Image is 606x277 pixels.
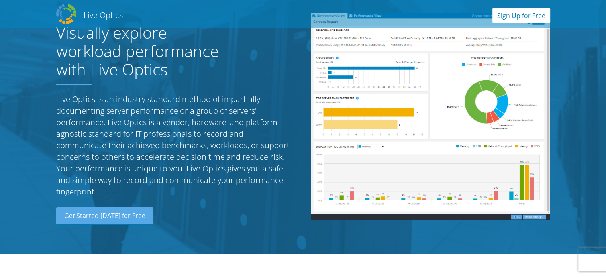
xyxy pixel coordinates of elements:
h1: Visually explore workload performance with Live Optics [56,24,235,79]
h2: Live Optics [84,10,123,20]
img: Dell Dpack [56,4,76,24]
p: Live Optics is an industry standard method of impartially documenting server performance or a gro... [56,93,295,197]
a: Sign Up for Free [492,8,550,23]
a: Get Started [DATE] for Free [56,207,153,225]
img: Server Report [311,13,550,220]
